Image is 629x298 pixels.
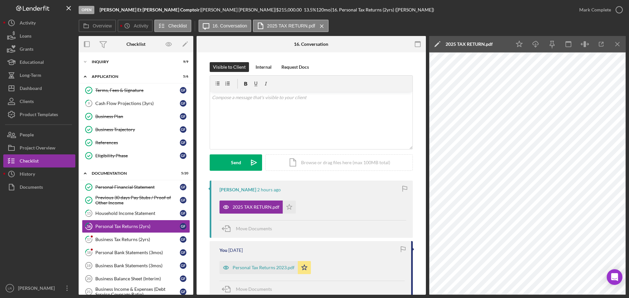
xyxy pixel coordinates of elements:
[20,29,31,44] div: Loans
[86,264,90,268] tspan: 19
[231,154,241,171] div: Send
[95,88,180,93] div: Terms, Fees & Signature
[82,194,190,207] a: Previous 30 days Pay Stubs / Proof of Other IncomeGF
[219,261,311,274] button: Personal Tax Returns 2023.pdf
[79,6,94,14] div: Open
[331,7,434,12] div: | 16. Personal Tax Returns (2yrs) ([PERSON_NAME])
[316,7,331,12] div: 120 mo
[3,16,75,29] button: Activity
[87,211,91,215] tspan: 15
[3,29,75,43] button: Loans
[92,60,172,64] div: Inquiry
[304,7,316,12] div: 13.5 %
[219,281,278,297] button: Move Documents
[82,110,190,123] a: Business PlanGF
[281,62,309,72] div: Request Docs
[87,290,91,294] tspan: 21
[3,282,75,295] button: LR[PERSON_NAME]
[88,101,90,105] tspan: 9
[233,265,295,270] div: Personal Tax Returns 2023.pdf
[95,101,180,106] div: Cash Flow Projections (3yrs)
[20,56,44,70] div: Educational
[180,113,186,120] div: G F
[20,69,41,83] div: Long-Term
[278,62,312,72] button: Request Docs
[82,259,190,272] a: 19Business Bank Statements (3mos)GF
[253,20,329,32] button: 2025 TAX RETURN.pdf
[20,95,34,110] div: Clients
[180,262,186,269] div: G F
[95,263,180,268] div: Business Bank Statements (3mos)
[95,153,180,158] div: Eligibility Phase
[257,187,281,192] time: 2025-08-21 22:58
[100,7,201,12] div: |
[180,236,186,243] div: G F
[267,23,315,28] label: 2025 TAX RETURN.pdf
[20,141,55,156] div: Project Overview
[219,220,278,237] button: Move Documents
[180,223,186,230] div: G F
[79,20,116,32] button: Overview
[82,123,190,136] a: Business TrajectoryGF
[82,272,190,285] a: 20Business Balance Sheet (Interim)GF
[95,250,180,255] div: Personal Bank Statements (3mos)
[236,226,272,231] span: Move Documents
[3,141,75,154] a: Project Overview
[3,95,75,108] button: Clients
[87,250,91,254] tspan: 18
[233,204,279,210] div: 2025 TAX RETURN.pdf
[228,248,243,253] time: 2025-08-19 05:25
[252,62,275,72] button: Internal
[199,20,252,32] button: 16. Conversation
[180,126,186,133] div: G F
[8,287,12,290] text: LR
[579,3,611,16] div: Mark Complete
[87,237,91,241] tspan: 17
[82,84,190,97] a: Terms, Fees & SignatureGF
[3,167,75,181] button: History
[20,43,33,57] div: Grants
[219,248,227,253] div: You
[3,181,75,194] button: Documents
[20,82,42,96] div: Dashboard
[3,43,75,56] a: Grants
[256,62,272,72] div: Internal
[82,181,190,194] a: Personal Financial StatementGF
[3,82,75,95] button: Dashboard
[82,97,190,110] a: 9Cash Flow Projections (3yrs)GF
[95,184,180,190] div: Personal Financial Statement
[82,149,190,162] a: Eligibility PhaseGF
[92,75,172,79] div: Application
[20,154,39,169] div: Checklist
[82,246,190,259] a: 18Personal Bank Statements (3mos)GF
[573,3,626,16] button: Mark Complete
[219,201,296,214] button: 2025 TAX RETURN.pdf
[180,100,186,107] div: G F
[180,249,186,256] div: G F
[95,140,180,145] div: References
[16,282,59,296] div: [PERSON_NAME]
[95,224,180,229] div: Personal Tax Returns (2yrs)
[3,69,75,82] button: Long-Term
[87,277,91,281] tspan: 20
[210,154,262,171] button: Send
[3,128,75,141] button: People
[177,60,188,64] div: 9 / 9
[87,224,91,228] tspan: 16
[82,233,190,246] a: 17Business Tax Returns (2yrs)GF
[3,154,75,167] button: Checklist
[180,184,186,190] div: G F
[95,287,180,297] div: Business Income & Expenses (Debt Service Coverage Ratio)
[95,237,180,242] div: Business Tax Returns (2yrs)
[95,114,180,119] div: Business Plan
[20,167,35,182] div: History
